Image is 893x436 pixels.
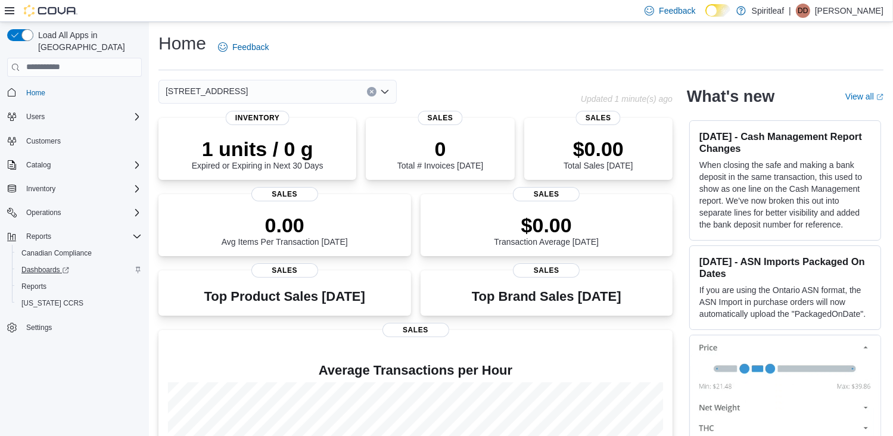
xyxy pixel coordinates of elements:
[17,296,88,310] a: [US_STATE] CCRS
[26,208,61,217] span: Operations
[2,132,147,150] button: Customers
[168,363,663,378] h4: Average Transactions per Hour
[2,157,147,173] button: Catalog
[705,4,730,17] input: Dark Mode
[166,84,248,98] span: [STREET_ADDRESS]
[699,159,871,231] p: When closing the safe and making a bank deposit in the same transaction, this used to show as one...
[21,320,57,335] a: Settings
[494,213,599,237] p: $0.00
[21,205,66,220] button: Operations
[204,289,365,304] h3: Top Product Sales [DATE]
[876,94,883,101] svg: External link
[21,229,56,244] button: Reports
[213,35,273,59] a: Feedback
[472,289,621,304] h3: Top Brand Sales [DATE]
[222,213,348,247] div: Avg Items Per Transaction [DATE]
[12,295,147,312] button: [US_STATE] CCRS
[21,110,49,124] button: Users
[232,41,269,53] span: Feedback
[17,246,142,260] span: Canadian Compliance
[2,84,147,101] button: Home
[2,228,147,245] button: Reports
[21,134,66,148] a: Customers
[26,323,52,332] span: Settings
[2,319,147,336] button: Settings
[699,284,871,320] p: If you are using the Ontario ASN format, the ASN Import in purchase orders will now automatically...
[26,184,55,194] span: Inventory
[21,182,60,196] button: Inventory
[21,298,83,308] span: [US_STATE] CCRS
[21,265,69,275] span: Dashboards
[26,232,51,241] span: Reports
[581,94,673,104] p: Updated 1 minute(s) ago
[21,133,142,148] span: Customers
[2,108,147,125] button: Users
[251,187,318,201] span: Sales
[798,4,808,18] span: DD
[158,32,206,55] h1: Home
[17,263,142,277] span: Dashboards
[222,213,348,237] p: 0.00
[21,158,142,172] span: Catalog
[33,29,142,53] span: Load All Apps in [GEOGRAPHIC_DATA]
[367,87,377,96] button: Clear input
[192,137,323,170] div: Expired or Expiring in Next 30 Days
[382,323,449,337] span: Sales
[418,111,463,125] span: Sales
[7,79,142,368] nav: Complex example
[576,111,621,125] span: Sales
[21,86,50,100] a: Home
[21,182,142,196] span: Inventory
[564,137,633,170] div: Total Sales [DATE]
[21,282,46,291] span: Reports
[17,263,74,277] a: Dashboards
[494,213,599,247] div: Transaction Average [DATE]
[24,5,77,17] img: Cova
[17,296,142,310] span: Washington CCRS
[397,137,483,161] p: 0
[21,110,142,124] span: Users
[815,4,883,18] p: [PERSON_NAME]
[21,158,55,172] button: Catalog
[17,279,142,294] span: Reports
[564,137,633,161] p: $0.00
[789,4,791,18] p: |
[845,92,883,101] a: View allExternal link
[26,112,45,122] span: Users
[17,279,51,294] a: Reports
[699,130,871,154] h3: [DATE] - Cash Management Report Changes
[26,88,45,98] span: Home
[192,137,323,161] p: 1 units / 0 g
[513,263,580,278] span: Sales
[2,180,147,197] button: Inventory
[21,85,142,100] span: Home
[796,4,810,18] div: Daniel D
[12,278,147,295] button: Reports
[513,187,580,201] span: Sales
[752,4,784,18] p: Spiritleaf
[21,229,142,244] span: Reports
[21,205,142,220] span: Operations
[12,245,147,261] button: Canadian Compliance
[251,263,318,278] span: Sales
[226,111,290,125] span: Inventory
[21,320,142,335] span: Settings
[687,87,774,106] h2: What's new
[17,246,97,260] a: Canadian Compliance
[26,136,61,146] span: Customers
[397,137,483,170] div: Total # Invoices [DATE]
[380,87,390,96] button: Open list of options
[659,5,695,17] span: Feedback
[26,160,51,170] span: Catalog
[699,256,871,279] h3: [DATE] - ASN Imports Packaged On Dates
[2,204,147,221] button: Operations
[21,248,92,258] span: Canadian Compliance
[12,261,147,278] a: Dashboards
